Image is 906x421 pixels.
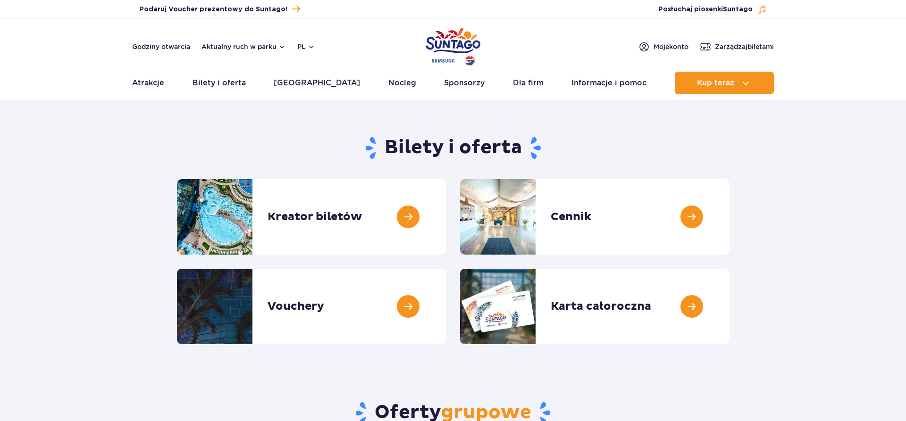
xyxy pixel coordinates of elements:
a: Mojekonto [638,41,688,52]
button: Aktualny ruch w parku [201,43,286,50]
span: Podaruj Voucher prezentowy do Suntago! [139,5,287,14]
a: Sponsorzy [444,72,485,94]
a: Dla firm [513,72,544,94]
a: Informacje i pomoc [571,72,646,94]
button: pl [297,42,315,51]
span: Kup teraz [697,79,734,87]
button: Kup teraz [675,72,774,94]
span: Posłuchaj piosenki [658,5,753,14]
span: Suntago [723,6,753,13]
button: Posłuchaj piosenkiSuntago [658,5,767,14]
a: Godziny otwarcia [132,42,190,51]
a: Park of Poland [426,24,480,67]
a: Podaruj Voucher prezentowy do Suntago! [139,3,300,16]
h1: Bilety i oferta [177,136,730,160]
a: [GEOGRAPHIC_DATA] [274,72,360,94]
span: Zarządzaj biletami [715,42,774,51]
a: Zarządzajbiletami [700,41,774,52]
a: Nocleg [388,72,416,94]
a: Bilety i oferta [193,72,246,94]
span: Moje konto [654,42,688,51]
a: Atrakcje [132,72,164,94]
